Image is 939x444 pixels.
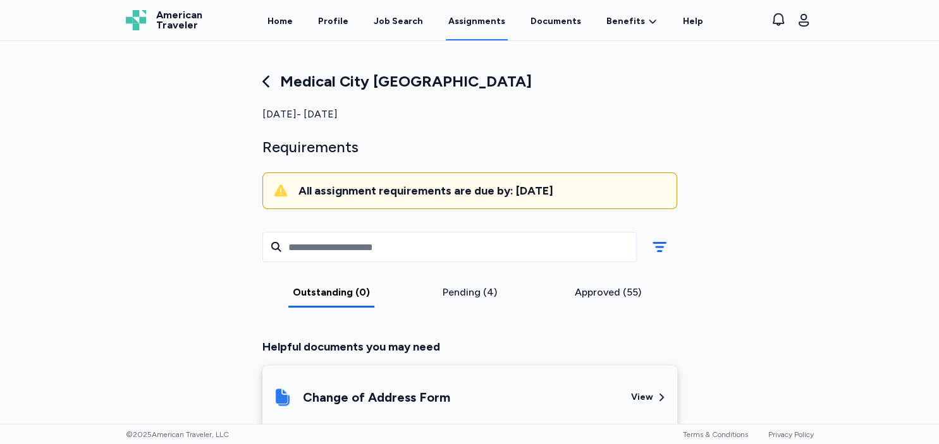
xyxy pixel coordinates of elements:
[262,338,677,356] div: Helpful documents you may need
[446,1,508,40] a: Assignments
[126,429,229,440] span: © 2025 American Traveler, LLC
[768,430,814,439] a: Privacy Policy
[262,71,677,92] div: Medical City [GEOGRAPHIC_DATA]
[606,15,658,28] a: Benefits
[267,285,396,300] div: Outstanding (0)
[405,285,534,300] div: Pending (4)
[631,391,653,404] div: View
[262,137,677,157] div: Requirements
[683,430,748,439] a: Terms & Conditions
[156,10,202,30] span: American Traveler
[303,388,450,406] div: Change of Address Form
[374,15,423,28] div: Job Search
[544,285,672,300] div: Approved (55)
[126,10,146,30] img: Logo
[262,107,677,122] div: [DATE] - [DATE]
[298,183,666,198] div: All assignment requirements are due by: [DATE]
[606,15,645,28] span: Benefits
